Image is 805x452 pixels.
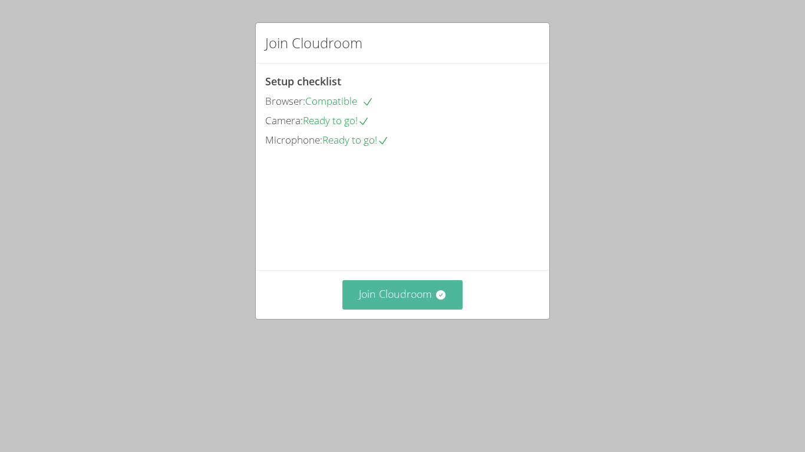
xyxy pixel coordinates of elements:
span: Camera: [265,114,303,127]
button: Join Cloudroom [342,280,463,309]
span: Ready to go! [322,133,389,147]
span: Microphone: [265,133,322,147]
span: Ready to go! [303,114,369,127]
h2: Join Cloudroom [265,32,362,54]
span: Compatible [305,94,374,108]
span: Browser: [265,94,305,108]
span: Setup checklist [265,74,341,88]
